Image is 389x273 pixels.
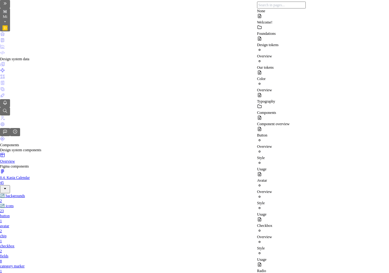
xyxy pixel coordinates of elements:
div: Overview [257,54,306,59]
div: None [257,8,306,13]
div: Usage [257,257,306,262]
div: Components [257,110,306,115]
div: Overview [257,144,306,149]
div: Style [257,155,306,160]
div: Welcome! [257,20,306,25]
input: Search in pages... [257,2,306,8]
div: Overview [257,234,306,239]
div: Style [257,246,306,251]
div: Color [257,76,306,81]
div: Usage [257,212,306,217]
div: Foundations [257,31,306,36]
div: Style [257,201,306,206]
div: Component overview [257,121,306,126]
div: Button [257,133,306,138]
div: Overview [257,189,306,194]
div: Design tokens [257,42,306,47]
div: Checkbox [257,223,306,228]
div: Our tokens [257,65,306,70]
div: Avatar [257,178,306,183]
div: Overview [257,88,306,93]
div: Usage [257,167,306,172]
div: Typography [257,99,306,104]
